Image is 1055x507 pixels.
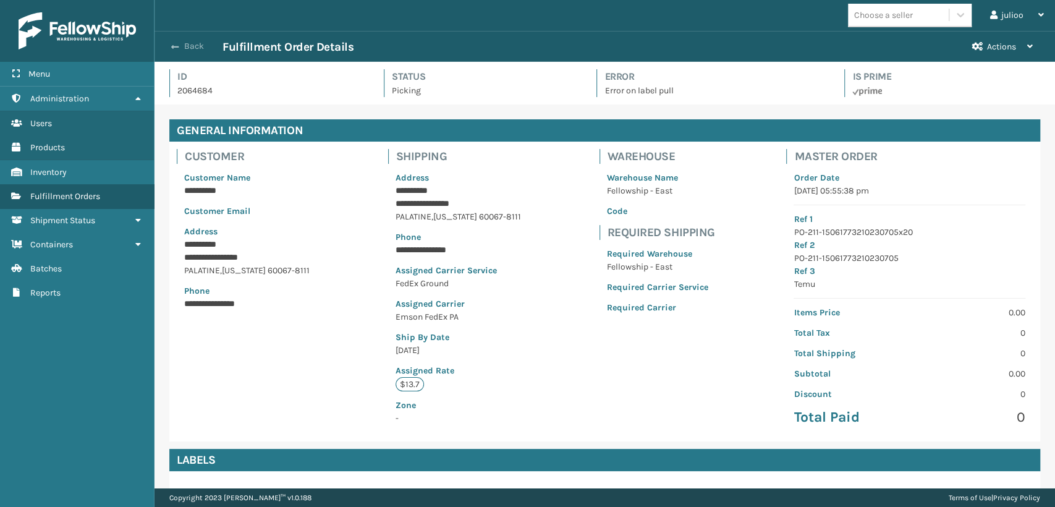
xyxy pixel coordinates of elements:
[169,488,311,507] p: Copyright 2023 [PERSON_NAME]™ v 1.0.188
[220,265,222,276] span: ,
[794,171,1025,184] p: Order Date
[794,239,1025,252] p: Ref 2
[30,239,73,250] span: Containers
[607,247,708,260] p: Required Warehouse
[184,284,310,297] p: Phone
[30,191,100,202] span: Fulfillment Orders
[30,288,61,298] span: Reports
[794,184,1025,197] p: [DATE] 05:55:38 pm
[396,231,521,244] p: Phone
[30,263,62,274] span: Batches
[794,306,902,319] p: Items Price
[431,211,433,222] span: ,
[185,149,317,164] h4: Customer
[268,265,310,276] span: 60067-8111
[184,226,218,237] span: Address
[607,171,708,184] p: Warehouse Name
[28,69,50,79] span: Menu
[794,265,1025,278] p: Ref 3
[169,119,1040,142] h4: General Information
[222,265,266,276] span: [US_STATE]
[30,142,65,153] span: Products
[396,377,424,391] p: $13.7
[396,310,521,323] p: Emson FedEx PA
[396,364,521,377] p: Assigned Rate
[30,93,89,104] span: Administration
[794,367,902,380] p: Subtotal
[396,149,528,164] h4: Shipping
[479,211,521,222] span: 60067-8111
[607,260,708,273] p: Fellowship - East
[169,449,1040,471] h4: Labels
[917,408,1025,427] p: 0
[607,281,708,294] p: Required Carrier Service
[177,84,362,97] p: 2064684
[396,297,521,310] p: Assigned Carrier
[949,488,1040,507] div: |
[222,40,354,54] h3: Fulfillment Order Details
[949,493,991,502] a: Terms of Use
[854,9,913,22] div: Choose a seller
[987,41,1016,52] span: Actions
[794,408,902,427] p: Total Paid
[917,306,1025,319] p: 0.00
[166,41,222,52] button: Back
[392,84,575,97] p: Picking
[184,205,310,218] p: Customer Email
[794,226,1025,239] p: PO-211-15061773210230705x20
[30,167,67,177] span: Inventory
[794,326,902,339] p: Total Tax
[396,331,521,344] p: Ship By Date
[184,171,310,184] p: Customer Name
[396,399,521,412] p: Zone
[917,367,1025,380] p: 0.00
[794,252,1025,265] p: PO-211-15061773210230705
[396,277,521,290] p: FedEx Ground
[433,211,477,222] span: [US_STATE]
[917,388,1025,401] p: 0
[604,84,822,97] p: Error on label pull
[607,184,708,197] p: Fellowship - East
[993,493,1040,502] a: Privacy Policy
[30,215,95,226] span: Shipment Status
[794,388,902,401] p: Discount
[19,12,136,49] img: logo
[396,211,431,222] span: PALATINE
[917,326,1025,339] p: 0
[794,213,1025,226] p: Ref 1
[184,265,220,276] span: PALATINE
[177,69,362,84] h4: Id
[607,301,708,314] p: Required Carrier
[396,173,429,183] span: Address
[607,205,708,218] p: Code
[396,399,521,424] span: -
[917,347,1025,360] p: 0
[608,149,716,164] h4: Warehouse
[396,344,521,357] p: [DATE]
[852,69,1040,84] h4: Is Prime
[30,118,52,129] span: Users
[794,149,1033,164] h4: Master Order
[392,69,575,84] h4: Status
[604,69,822,84] h4: Error
[794,278,1025,291] p: Temu
[794,347,902,360] p: Total Shipping
[608,225,716,240] h4: Required Shipping
[396,264,521,277] p: Assigned Carrier Service
[961,32,1044,62] button: Actions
